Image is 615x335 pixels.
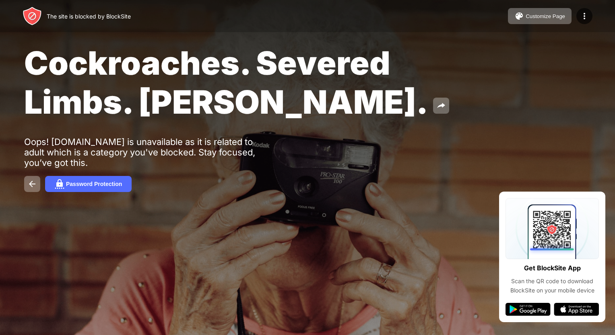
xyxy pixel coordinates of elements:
[580,11,589,21] img: menu-icon.svg
[45,176,132,192] button: Password Protection
[554,303,599,316] img: app-store.svg
[524,262,581,274] div: Get BlockSite App
[514,11,524,21] img: pallet.svg
[508,8,572,24] button: Customize Page
[24,137,273,168] div: Oops! [DOMAIN_NAME] is unavailable as it is related to adult which is a category you've blocked. ...
[436,101,446,110] img: share.svg
[66,181,122,187] div: Password Protection
[47,13,131,20] div: The site is blocked by BlockSite
[526,13,565,19] div: Customize Page
[23,6,42,26] img: header-logo.svg
[24,43,428,121] span: Cockroaches. Severed Limbs. [PERSON_NAME].
[506,277,599,295] div: Scan the QR code to download BlockSite on your mobile device
[27,179,37,189] img: back.svg
[506,303,551,316] img: google-play.svg
[24,234,215,326] iframe: Banner
[55,179,64,189] img: password.svg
